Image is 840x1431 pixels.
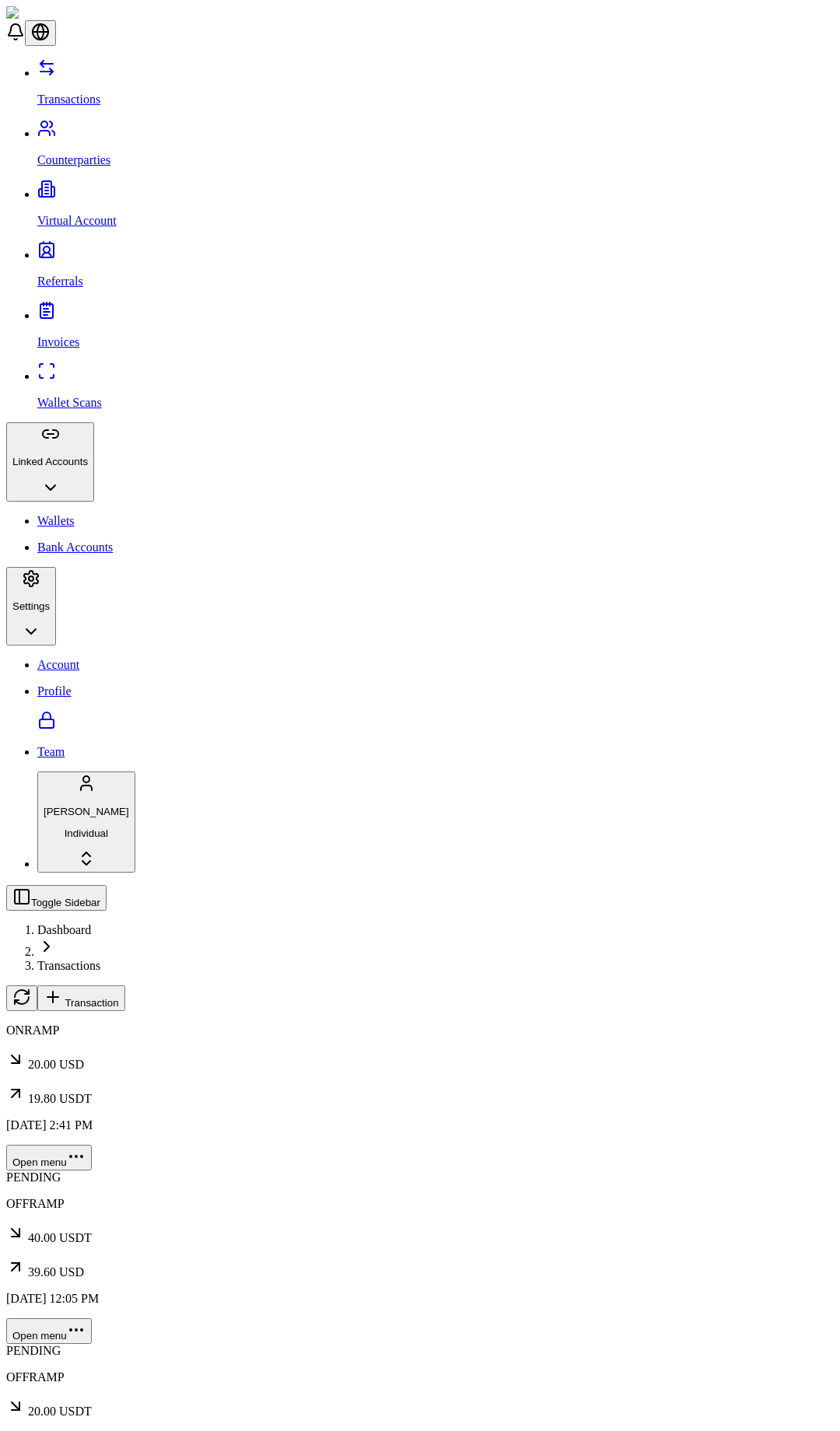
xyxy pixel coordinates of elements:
p: Counterparties [37,153,834,167]
span: Transaction [65,997,118,1009]
a: Team [37,745,834,759]
p: 40.00 USDT [6,1223,834,1245]
button: Transaction [37,985,125,1011]
p: Virtual Account [37,214,834,228]
p: 20.00 USD [6,1050,834,1072]
p: 39.60 USD [6,1258,834,1279]
p: [DATE] 2:41 PM [6,1118,834,1132]
p: [PERSON_NAME] [44,806,129,817]
button: Settings [6,567,56,646]
p: OFFRAMP [6,1370,834,1384]
button: Open menu [6,1145,92,1170]
img: ShieldPay Logo [6,6,99,20]
p: 20.00 USDT [6,1397,834,1419]
span: Open menu [12,1156,67,1168]
nav: breadcrumb [6,923,834,973]
a: Wallets [37,514,834,528]
a: Invoices [37,309,834,349]
a: Account [37,658,834,672]
p: Invoices [37,335,834,349]
span: Toggle Sidebar [31,897,100,908]
a: Referrals [37,248,834,289]
a: Dashboard [37,923,91,936]
button: Open menu [6,1318,92,1344]
p: [DATE] 12:05 PM [6,1292,834,1306]
p: Linked Accounts [12,456,88,467]
button: Linked Accounts [6,422,94,502]
span: Open menu [12,1330,67,1342]
p: Referrals [37,275,834,289]
p: Profile [37,684,834,698]
div: PENDING [6,1344,834,1358]
a: Wallet Scans [37,369,834,410]
button: Toggle Sidebar [6,885,107,911]
a: Transactions [37,959,100,972]
p: Individual [44,827,129,839]
p: ONRAMP [6,1023,834,1037]
p: Transactions [37,93,834,107]
p: Settings [12,600,50,612]
a: Virtual Account [37,187,834,228]
div: PENDING [6,1170,834,1184]
a: Profile [37,684,834,732]
button: [PERSON_NAME]Individual [37,771,135,873]
p: 19.80 USDT [6,1084,834,1106]
p: OFFRAMP [6,1197,834,1211]
p: Wallet Scans [37,396,834,410]
a: Transactions [37,66,834,107]
a: Bank Accounts [37,541,834,555]
a: Counterparties [37,127,834,167]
